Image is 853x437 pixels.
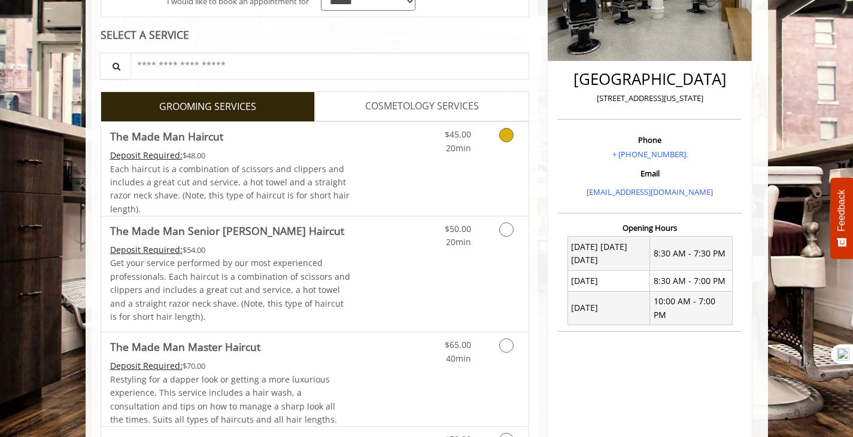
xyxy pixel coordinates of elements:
td: 8:30 AM - 7:00 PM [650,271,733,291]
span: This service needs some Advance to be paid before we block your appointment [110,149,183,161]
td: [DATE] [567,271,650,291]
h3: Email [561,169,739,178]
button: Feedback - Show survey [830,178,853,259]
span: Restyling for a dapper look or getting a more luxurious experience. This service includes a hair ... [110,374,337,425]
div: $54.00 [110,243,351,256]
span: GROOMING SERVICES [159,99,256,115]
td: [DATE] [DATE] [DATE] [567,237,650,271]
td: 8:30 AM - 7:30 PM [650,237,733,271]
h3: Phone [561,136,739,144]
p: Get your service performed by our most experienced professionals. Each haircut is a combination o... [110,256,351,323]
b: The Made Man Haircut [110,128,223,145]
span: 20min [446,236,471,247]
div: $48.00 [110,149,351,162]
span: 20min [446,142,471,154]
img: one_i.png [837,348,849,360]
span: 40min [446,353,471,364]
a: + [PHONE_NUMBER]. [612,149,688,160]
span: $45.00 [445,129,471,140]
b: The Made Man Senior [PERSON_NAME] Haircut [110,222,344,239]
span: COSMETOLOGY SERVICES [365,99,479,114]
span: This service needs some Advance to be paid before we block your appointment [110,244,183,255]
h2: [GEOGRAPHIC_DATA] [561,71,739,88]
button: Service Search [100,53,131,80]
span: Each haircut is a combination of scissors and clippers and includes a great cut and service, a ho... [110,163,350,215]
span: $65.00 [445,339,471,350]
h3: Opening Hours [558,224,742,232]
a: [EMAIL_ADDRESS][DOMAIN_NAME] [587,187,713,197]
div: $70.00 [110,359,351,372]
td: [DATE] [567,291,650,325]
td: 10:00 AM - 7:00 PM [650,291,733,325]
span: This service needs some Advance to be paid before we block your appointment [110,360,183,371]
p: [STREET_ADDRESS][US_STATE] [561,92,739,105]
div: SELECT A SERVICE [101,29,530,41]
span: Feedback [836,190,847,231]
b: The Made Man Master Haircut [110,338,260,355]
span: $50.00 [445,223,471,234]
